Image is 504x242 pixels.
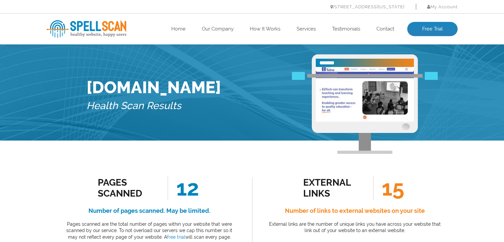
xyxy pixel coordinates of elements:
p: Pages scanned are the total number of pages within your website that were scanned by our service.... [62,221,237,241]
h5: Health Scan Results [86,97,221,115]
div: Pages Scanned [98,177,158,199]
a: free trial [167,234,185,240]
img: Free Webiste Analysis [292,72,438,80]
span: 12 [168,175,199,201]
p: External links are the number of unique links you have across your website that link out of your ... [267,221,443,234]
h4: Number of links to external websites on your site [267,206,443,216]
span: 15 [373,175,404,201]
h4: Number of pages scanned. May be limited. [62,206,237,216]
img: Free Website Analysis [316,67,414,122]
h1: [DOMAIN_NAME] [86,78,221,97]
div: external links [303,177,363,199]
img: Free Webiste Analysis [312,54,418,154]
